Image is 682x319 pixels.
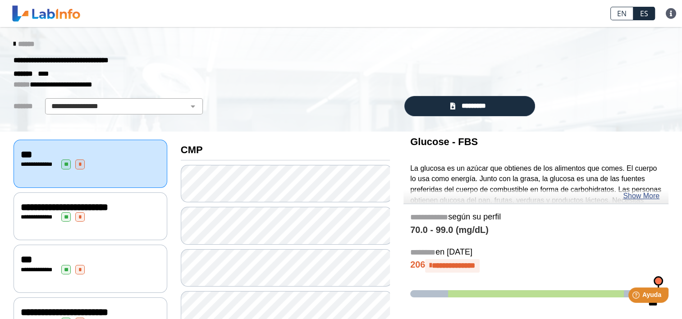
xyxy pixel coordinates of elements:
p: La glucosa es un azúcar que obtienes de los alimentos que comes. El cuerpo lo usa como energía. J... [410,163,662,238]
b: CMP [181,144,203,155]
a: EN [610,7,633,20]
h4: 206 [410,259,662,273]
h5: en [DATE] [410,247,662,258]
a: ES [633,7,655,20]
h4: 70.0 - 99.0 (mg/dL) [410,225,662,236]
b: Glucose - FBS [410,136,478,147]
h5: según su perfil [410,212,662,223]
a: Show More [623,191,659,201]
iframe: Help widget launcher [602,284,672,309]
